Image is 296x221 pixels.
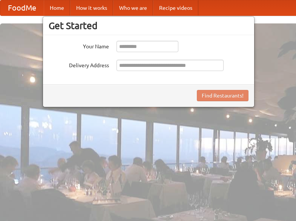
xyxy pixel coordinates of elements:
[49,20,248,31] h3: Get Started
[49,60,109,69] label: Delivery Address
[70,0,113,15] a: How it works
[153,0,198,15] a: Recipe videos
[113,0,153,15] a: Who we are
[49,41,109,50] label: Your Name
[197,90,248,101] button: Find Restaurants!
[44,0,70,15] a: Home
[0,0,44,15] a: FoodMe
